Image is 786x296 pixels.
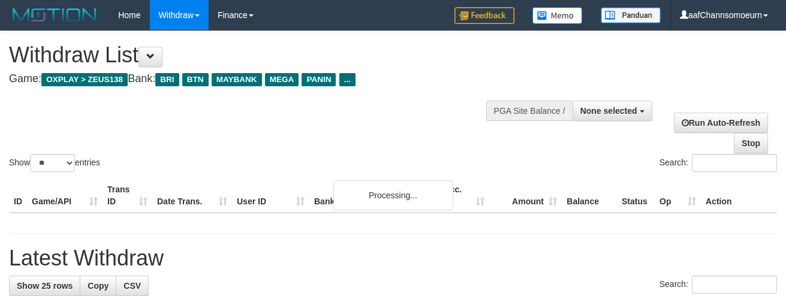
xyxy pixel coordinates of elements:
label: Show entries [9,154,100,172]
a: CSV [116,276,149,296]
span: None selected [580,106,637,116]
button: None selected [573,101,652,121]
span: Show 25 rows [17,281,73,291]
span: Copy [88,281,109,291]
span: BTN [182,73,209,86]
th: Trans ID [103,179,152,213]
a: Show 25 rows [9,276,80,296]
span: CSV [124,281,141,291]
img: Button%20Memo.svg [532,7,583,24]
a: Stop [734,133,768,153]
th: ID [9,179,27,213]
div: Processing... [333,180,453,210]
th: Amount [489,179,562,213]
span: BRI [155,73,179,86]
h1: Withdraw List [9,43,512,67]
th: Bank Acc. Name [309,179,417,213]
a: Run Auto-Refresh [674,113,768,133]
th: User ID [232,179,309,213]
input: Search: [692,154,777,172]
h1: Latest Withdraw [9,246,777,270]
img: panduan.png [601,7,661,23]
span: MAYBANK [212,73,262,86]
select: Showentries [30,154,75,172]
img: Feedback.jpg [454,7,514,24]
th: Bank Acc. Number [417,179,489,213]
h4: Game: Bank: [9,73,512,85]
th: Op [655,179,701,213]
span: MEGA [265,73,299,86]
a: Copy [80,276,116,296]
th: Date Trans. [152,179,232,213]
label: Search: [659,276,777,294]
th: Balance [562,179,617,213]
div: PGA Site Balance / [486,101,573,121]
label: Search: [659,154,777,172]
input: Search: [692,276,777,294]
span: ... [339,73,356,86]
img: MOTION_logo.png [9,6,100,24]
th: Action [701,179,777,213]
span: PANIN [302,73,336,86]
span: OXPLAY > ZEUS138 [41,73,128,86]
th: Status [617,179,655,213]
th: Game/API [27,179,103,213]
